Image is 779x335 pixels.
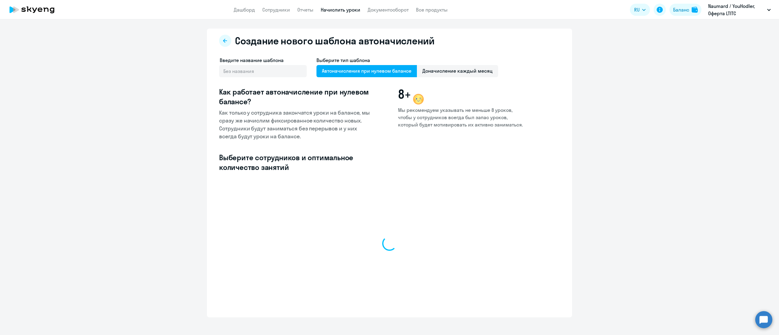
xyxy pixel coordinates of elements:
[630,4,650,16] button: RU
[219,109,373,140] p: Как только у сотрудника закончатся уроки на балансе, мы сразу же начислим фиксированное количеств...
[398,106,523,128] p: Мы рекомендуем указывать не меньше 8 уроков, чтобы у сотрудников всегда был запас уроков, который...
[219,153,373,172] h3: Выберите сотрудников и оптимальное количество занятий
[220,57,284,63] span: Введите название шаблона
[669,4,701,16] button: Балансbalance
[262,7,290,13] a: Сотрудники
[416,7,448,13] a: Все продукты
[297,7,313,13] a: Отчеты
[321,7,360,13] a: Начислить уроки
[634,6,640,13] span: RU
[219,65,307,77] input: Без названия
[316,65,417,77] span: Автоначисления при нулевом балансе
[398,87,411,102] span: 8+
[417,65,498,77] span: Доначисление каждый месяц
[235,35,435,47] h2: Создание нового шаблона автоначислений
[316,57,498,64] h4: Выберите тип шаблона
[219,87,373,106] h3: Как работает автоначисление при нулевом балансе?
[411,92,426,106] img: wink
[705,2,774,17] button: Naumard / YouHodler, Оферта LTITC
[234,7,255,13] a: Дашборд
[708,2,765,17] p: Naumard / YouHodler, Оферта LTITC
[368,7,409,13] a: Документооборот
[673,6,689,13] div: Баланс
[692,7,698,13] img: balance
